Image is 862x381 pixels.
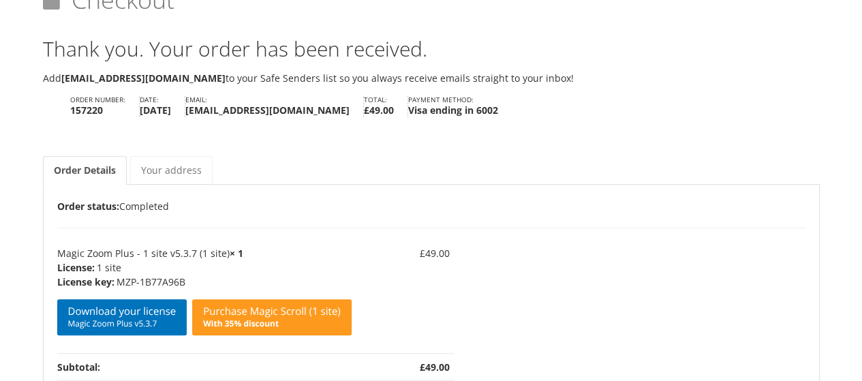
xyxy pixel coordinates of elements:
[420,361,450,374] bdi: 49.00
[70,103,125,117] strong: 157220
[57,299,187,335] a: Download your licenseMagic Zoom Plus v5.3.7
[57,200,119,213] b: Order status:
[57,275,114,289] strong: License key:
[140,103,171,117] strong: [DATE]
[364,96,408,117] li: Total:
[408,103,498,117] strong: Visa ending in 6002
[230,247,243,260] strong: × 1
[364,104,394,117] bdi: 49.00
[57,353,356,380] th: Subtotal:
[420,247,450,260] bdi: 49.00
[57,198,805,214] p: Completed
[364,104,369,117] span: £
[185,96,364,117] li: Email:
[70,96,140,117] li: Order number:
[57,242,356,353] td: Magic Zoom Plus - 1 site v5.3.7 (1 site)
[420,361,425,374] span: £
[192,299,351,335] a: Purchase Magic Scroll (1 site)With 35% discount
[185,103,350,117] strong: [EMAIL_ADDRESS][DOMAIN_NAME]
[43,156,127,185] a: Order Details
[68,318,176,329] span: Magic Zoom Plus v5.3.7
[203,318,279,329] b: With 35% discount
[140,96,185,117] li: Date:
[420,247,425,260] span: £
[43,41,820,57] p: Thank you. Your order has been received.
[43,70,820,86] p: Add to your Safe Senders list so you always receive emails straight to your inbox!
[57,260,352,275] p: 1 site
[61,72,226,85] b: [EMAIL_ADDRESS][DOMAIN_NAME]
[408,96,512,117] li: Payment method:
[130,156,213,185] a: Your address
[57,275,352,289] p: MZP-1B77A96B
[57,260,95,275] strong: License:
